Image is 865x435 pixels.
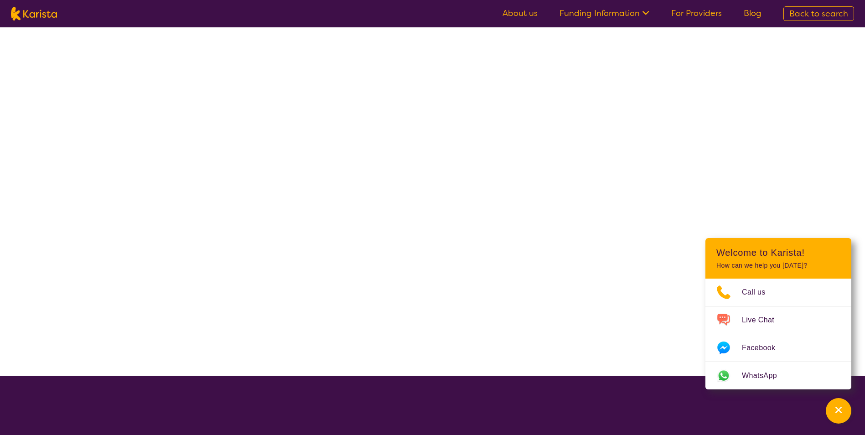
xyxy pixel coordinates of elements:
[783,6,854,21] a: Back to search
[742,285,777,299] span: Call us
[744,8,761,19] a: Blog
[559,8,649,19] a: Funding Information
[705,362,851,389] a: Web link opens in a new tab.
[671,8,722,19] a: For Providers
[11,7,57,21] img: Karista logo
[742,313,785,327] span: Live Chat
[789,8,848,19] span: Back to search
[716,262,840,269] p: How can we help you [DATE]?
[742,341,786,355] span: Facebook
[826,398,851,424] button: Channel Menu
[742,369,788,383] span: WhatsApp
[502,8,538,19] a: About us
[705,238,851,389] div: Channel Menu
[716,247,840,258] h2: Welcome to Karista!
[705,279,851,389] ul: Choose channel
